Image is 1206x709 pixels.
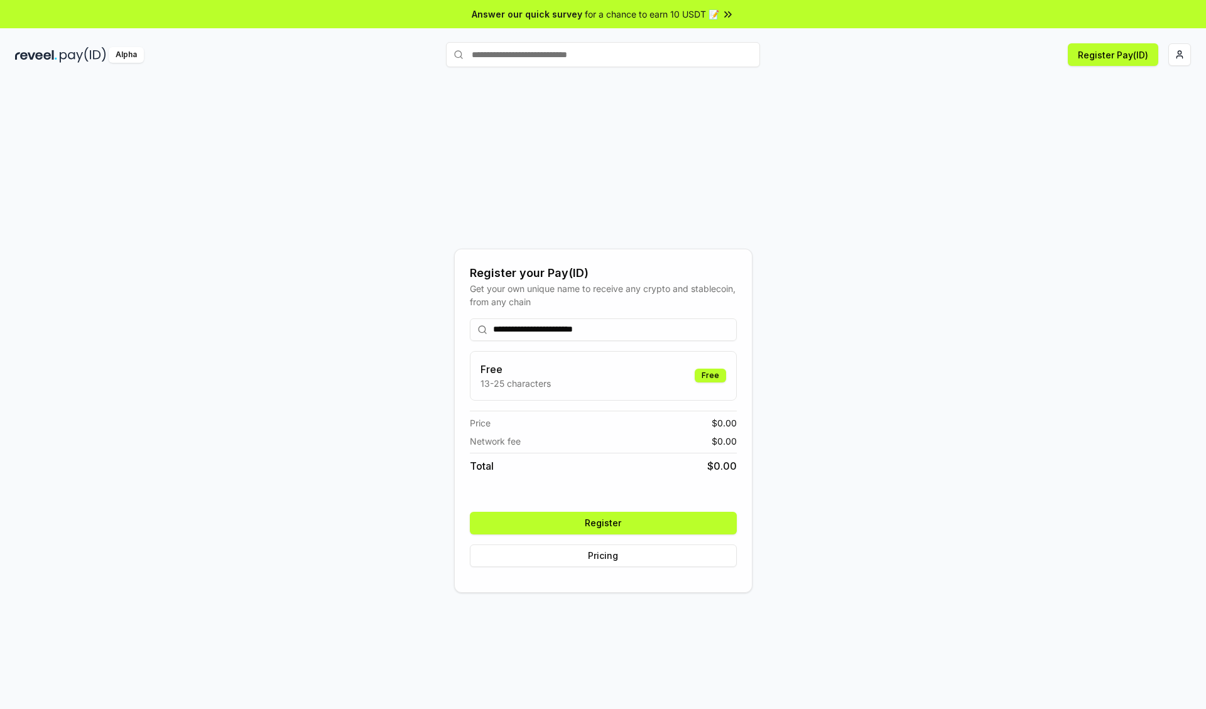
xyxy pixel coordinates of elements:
[481,362,551,377] h3: Free
[712,416,737,430] span: $ 0.00
[585,8,719,21] span: for a chance to earn 10 USDT 📝
[470,416,491,430] span: Price
[470,264,737,282] div: Register your Pay(ID)
[470,544,737,567] button: Pricing
[470,435,521,448] span: Network fee
[470,282,737,308] div: Get your own unique name to receive any crypto and stablecoin, from any chain
[15,47,57,63] img: reveel_dark
[712,435,737,448] span: $ 0.00
[109,47,144,63] div: Alpha
[1068,43,1158,66] button: Register Pay(ID)
[470,458,494,474] span: Total
[472,8,582,21] span: Answer our quick survey
[60,47,106,63] img: pay_id
[470,512,737,534] button: Register
[481,377,551,390] p: 13-25 characters
[707,458,737,474] span: $ 0.00
[695,369,726,382] div: Free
